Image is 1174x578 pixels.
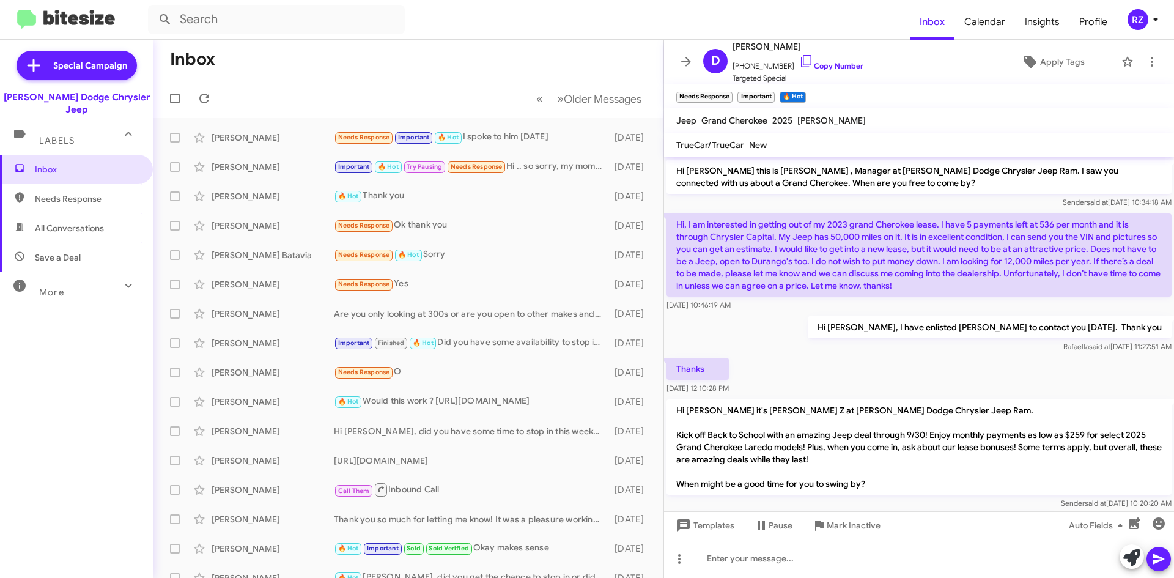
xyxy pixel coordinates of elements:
[608,337,654,349] div: [DATE]
[529,86,550,111] button: Previous
[1117,9,1161,30] button: RZ
[1069,4,1117,40] a: Profile
[438,133,459,141] span: 🔥 Hot
[990,51,1115,73] button: Apply Tags
[334,482,608,497] div: Inbound Call
[769,514,792,536] span: Pause
[338,280,390,288] span: Needs Response
[608,190,654,202] div: [DATE]
[666,383,729,393] span: [DATE] 12:10:28 PM
[536,91,543,106] span: «
[334,189,608,203] div: Thank you
[608,454,654,467] div: [DATE]
[744,514,802,536] button: Pause
[666,399,1172,495] p: Hi [PERSON_NAME] it's [PERSON_NAME] Z at [PERSON_NAME] Dodge Chrysler Jeep Ram. Kick off Back to ...
[564,92,641,106] span: Older Messages
[608,366,654,379] div: [DATE]
[334,365,608,379] div: O
[148,5,405,34] input: Search
[910,4,954,40] a: Inbox
[212,425,334,437] div: [PERSON_NAME]
[338,398,359,406] span: 🔥 Hot
[557,91,564,106] span: »
[749,139,767,150] span: New
[733,54,863,72] span: [PHONE_NUMBER]
[35,251,81,264] span: Save a Deal
[334,218,608,232] div: Ok thank you
[407,544,421,552] span: Sold
[212,396,334,408] div: [PERSON_NAME]
[17,51,137,80] a: Special Campaign
[608,220,654,232] div: [DATE]
[608,132,654,144] div: [DATE]
[666,213,1172,297] p: Hi, I am interested in getting out of my 2023 grand Cherokee lease. I have 5 payments left at 536...
[212,278,334,291] div: [PERSON_NAME]
[733,39,863,54] span: [PERSON_NAME]
[676,92,733,103] small: Needs Response
[338,544,359,552] span: 🔥 Hot
[338,487,370,495] span: Call Them
[334,425,608,437] div: Hi [PERSON_NAME], did you have some time to stop in this weekend?
[664,514,744,536] button: Templates
[212,513,334,525] div: [PERSON_NAME]
[1015,4,1069,40] a: Insights
[608,513,654,525] div: [DATE]
[212,484,334,496] div: [PERSON_NAME]
[212,337,334,349] div: [PERSON_NAME]
[608,249,654,261] div: [DATE]
[1061,498,1172,508] span: Sender [DATE] 10:20:20 AM
[338,221,390,229] span: Needs Response
[338,163,370,171] span: Important
[666,160,1172,194] p: Hi [PERSON_NAME] this is [PERSON_NAME] , Manager at [PERSON_NAME] Dodge Chrysler Jeep Ram. I saw ...
[338,251,390,259] span: Needs Response
[334,130,608,144] div: I spoke to him [DATE]
[608,543,654,555] div: [DATE]
[39,135,75,146] span: Labels
[1089,342,1110,351] span: said at
[334,248,608,262] div: Sorry
[1040,51,1085,73] span: Apply Tags
[398,251,419,259] span: 🔥 Hot
[212,190,334,202] div: [PERSON_NAME]
[334,541,608,555] div: Okay makes sense
[711,51,720,71] span: D
[35,222,104,234] span: All Conversations
[1085,498,1106,508] span: said at
[338,368,390,376] span: Needs Response
[676,139,744,150] span: TrueCar/TrueCar
[799,61,863,70] a: Copy Number
[608,425,654,437] div: [DATE]
[413,339,434,347] span: 🔥 Hot
[212,366,334,379] div: [PERSON_NAME]
[666,358,729,380] p: Thanks
[701,115,767,126] span: Grand Cherokee
[608,308,654,320] div: [DATE]
[212,454,334,467] div: [PERSON_NAME]
[797,115,866,126] span: [PERSON_NAME]
[378,339,405,347] span: Finished
[53,59,127,72] span: Special Campaign
[608,278,654,291] div: [DATE]
[212,543,334,555] div: [PERSON_NAME]
[1059,514,1137,536] button: Auto Fields
[550,86,649,111] button: Next
[1128,9,1148,30] div: RZ
[398,133,430,141] span: Important
[334,513,608,525] div: Thank you so much for letting me know! It was a pleasure working with you!
[802,514,890,536] button: Mark Inactive
[334,336,608,350] div: Did you have some availability to stop in [DATE]?
[780,92,806,103] small: 🔥 Hot
[737,92,774,103] small: Important
[35,193,139,205] span: Needs Response
[212,161,334,173] div: [PERSON_NAME]
[334,454,608,467] div: [URL][DOMAIN_NAME]
[212,308,334,320] div: [PERSON_NAME]
[608,161,654,173] div: [DATE]
[954,4,1015,40] a: Calendar
[334,308,608,320] div: Are you only looking at 300s or are you open to other makes and models?
[170,50,215,69] h1: Inbox
[827,514,880,536] span: Mark Inactive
